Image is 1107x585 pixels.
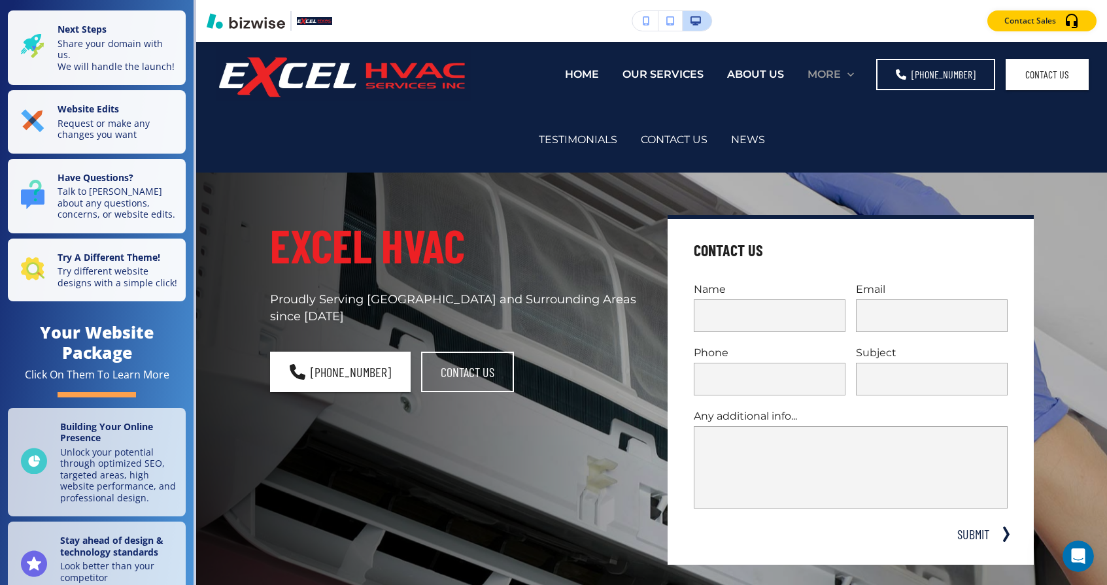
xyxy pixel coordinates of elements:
[8,90,186,154] button: Website EditsRequest or make any changes you want
[694,282,845,297] p: Name
[1004,15,1056,27] p: Contact Sales
[622,67,704,82] p: OUR SERVICES
[1006,59,1089,90] button: Contact Us
[987,10,1097,31] button: Contact Sales
[727,67,784,82] p: ABOUT US
[694,345,845,360] p: Phone
[694,409,1008,424] p: Any additional info...
[58,251,160,263] strong: Try A Different Theme!
[8,322,186,363] h4: Your Website Package
[641,132,707,147] p: CONTACT US
[58,23,107,35] strong: Next Steps
[953,524,995,544] button: SUBMIT
[270,218,465,273] span: Excel HVAC
[58,118,178,141] p: Request or make any changes you want
[60,534,163,558] strong: Stay ahead of design & technology standards
[25,368,169,382] div: Click On Them To Learn More
[60,420,153,444] strong: Building Your Online Presence
[58,38,178,73] p: Share your domain with us. We will handle the launch!
[58,186,178,220] p: Talk to [PERSON_NAME] about any questions, concerns, or website edits.
[539,132,617,147] p: TESTIMONIALS
[58,103,119,115] strong: Website Edits
[270,292,636,326] p: Proudly Serving [GEOGRAPHIC_DATA] and Surrounding Areas since [DATE]
[8,10,186,85] button: Next StepsShare your domain with us.We will handle the launch!
[1063,541,1094,572] iframe: Intercom live chat
[58,171,133,184] strong: Have Questions?
[856,282,1008,297] p: Email
[876,59,995,90] a: [PHONE_NUMBER]
[8,159,186,233] button: Have Questions?Talk to [PERSON_NAME] about any questions, concerns, or website edits.
[216,46,471,101] img: Excel HVAC
[731,132,765,147] p: NEWS
[808,67,841,82] p: MORE
[58,265,178,288] p: Try different website designs with a simple click!
[8,408,186,517] a: Building Your Online PresenceUnlock your potential through optimized SEO, targeted areas, high we...
[421,352,514,392] button: contact us
[856,345,1008,360] p: Subject
[297,17,332,25] img: Your Logo
[565,67,599,82] p: HOME
[8,239,186,302] button: Try A Different Theme!Try different website designs with a simple click!
[60,446,178,504] p: Unlock your potential through optimized SEO, targeted areas, high website performance, and profes...
[207,13,285,29] img: Bizwise Logo
[694,240,763,261] h4: Contact Us
[270,352,411,392] a: [PHONE_NUMBER]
